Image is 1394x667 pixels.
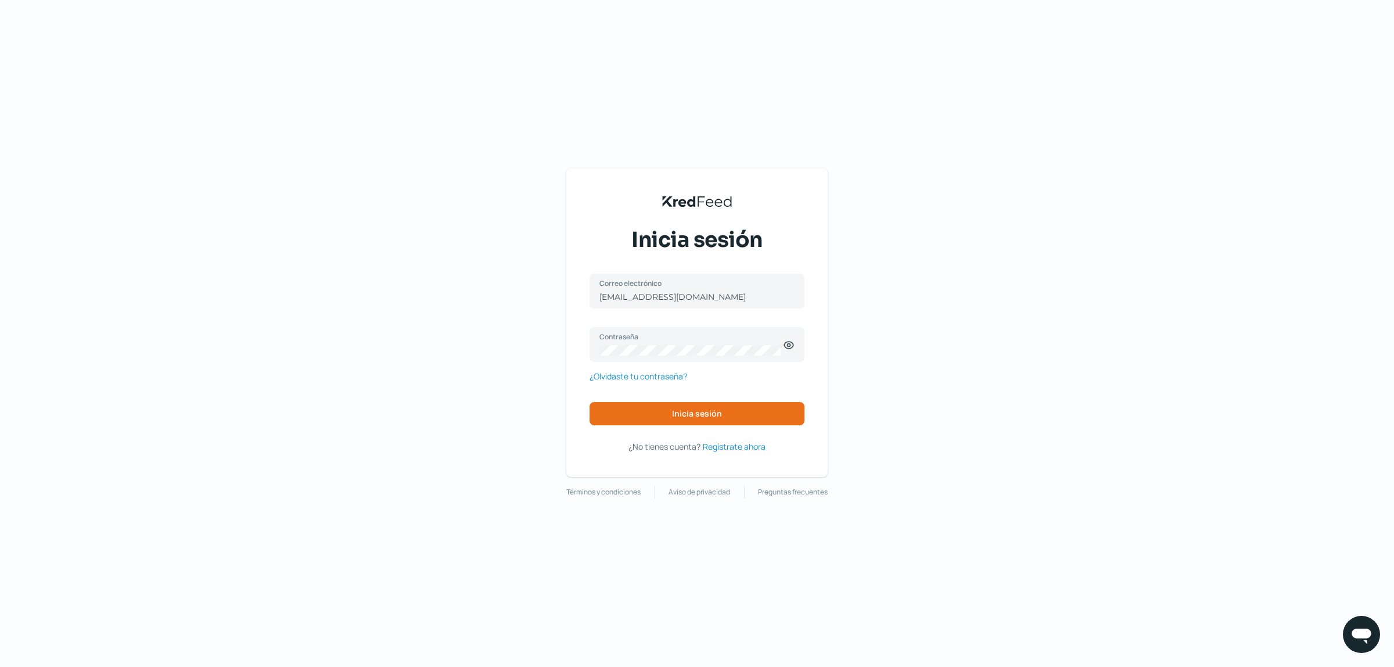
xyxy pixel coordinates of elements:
span: ¿No tienes cuenta? [628,441,700,452]
a: Preguntas frecuentes [758,486,828,499]
span: Inicia sesión [631,225,763,254]
a: Regístrate ahora [703,439,766,454]
button: Inicia sesión [590,402,804,425]
span: Inicia sesión [672,410,722,418]
a: Términos y condiciones [566,486,641,499]
img: chatIcon [1350,623,1373,646]
label: Correo electrónico [599,278,783,288]
a: Aviso de privacidad [669,486,730,499]
label: Contraseña [599,332,783,342]
a: ¿Olvidaste tu contraseña? [590,369,687,383]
